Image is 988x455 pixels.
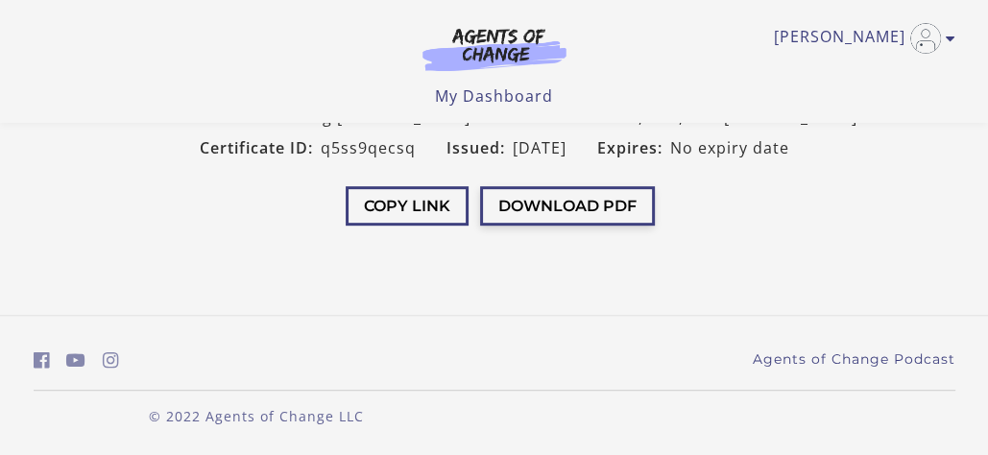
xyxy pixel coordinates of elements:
span: Issued: [446,136,513,159]
span: q5ss9qecsq [321,136,416,159]
a: Agents of Change Podcast [753,349,955,370]
i: https://www.youtube.com/c/AgentsofChangeTestPrepbyMeaganMitchell (Open in a new window) [66,351,85,370]
a: https://www.instagram.com/agentsofchangeprep/ (Open in a new window) [103,347,119,374]
a: https://www.youtube.com/c/AgentsofChangeTestPrepbyMeaganMitchell (Open in a new window) [66,347,85,374]
span: Expires: [597,136,670,159]
button: Download PDF [480,186,655,226]
i: https://www.instagram.com/agentsofchangeprep/ (Open in a new window) [103,351,119,370]
span: No expiry date [670,136,789,159]
button: Copy Link [346,186,469,226]
i: https://www.facebook.com/groups/aswbtestprep (Open in a new window) [34,351,50,370]
span: [DATE] [513,136,566,159]
p: © 2022 Agents of Change LLC [34,406,479,426]
a: Toggle menu [774,23,946,54]
span: Certificate ID: [200,136,321,159]
img: Agents of Change Logo [402,27,587,71]
a: https://www.facebook.com/groups/aswbtestprep (Open in a new window) [34,347,50,374]
a: My Dashboard [435,85,553,107]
